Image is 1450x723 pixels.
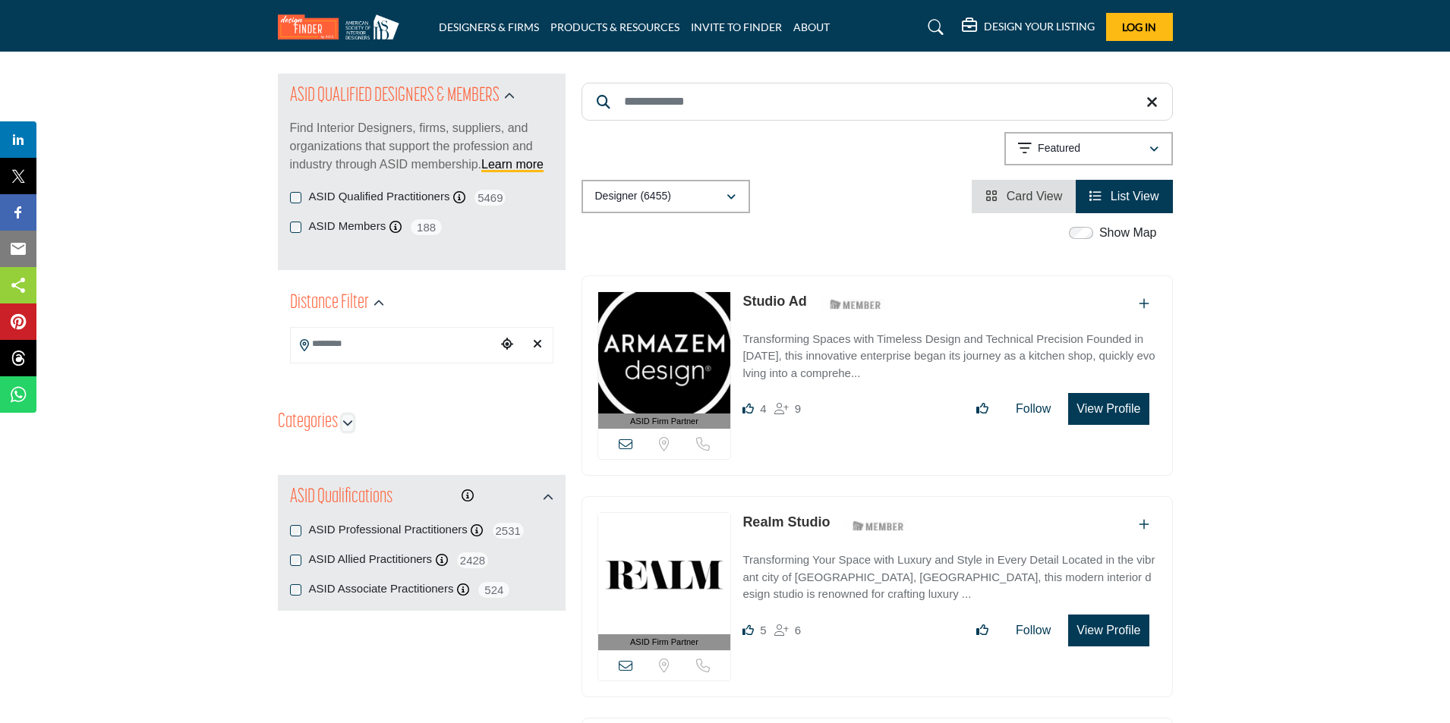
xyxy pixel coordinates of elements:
[795,402,801,415] span: 9
[481,158,544,171] a: Learn more
[1006,394,1061,424] button: Follow
[462,489,474,502] a: Information about
[439,20,539,33] a: DESIGNERS & FIRMS
[278,409,338,436] h2: Categories
[290,484,392,511] h2: ASID Qualifications
[774,400,801,418] div: Followers
[691,20,782,33] a: INVITE TO FINDER
[409,218,443,237] span: 188
[972,180,1076,213] li: Card View
[290,192,301,203] input: ASID Qualified Practitioners checkbox
[309,521,468,539] label: ASID Professional Practitioners
[1139,518,1149,531] a: Add To List
[582,180,750,213] button: Designer (6455)
[1139,297,1149,310] a: Add To List
[1068,615,1149,646] button: View Profile
[496,328,519,361] div: Choose your current location
[290,525,301,536] input: ASID Professional Practitioners checkbox
[742,514,830,530] a: Realm Studio
[742,552,1156,603] p: Transforming Your Space with Luxury and Style in Every Detail Located in the vibrant city of [GEO...
[1007,190,1063,203] span: Card View
[966,394,998,424] button: Like listing
[291,329,496,359] input: Search Location
[582,83,1173,121] input: Search Keyword
[742,512,830,533] p: Realm Studio
[309,580,454,598] label: ASID Associate Practitioners
[821,295,890,314] img: ASID Members Badge Icon
[290,222,301,233] input: ASID Members checkbox
[984,20,1095,33] h5: DESIGN YOUR LISTING
[630,636,698,649] span: ASID Firm Partner
[966,615,998,646] button: Like listing
[278,14,407,39] img: Site Logo
[595,189,671,204] p: Designer (6455)
[793,20,830,33] a: ABOUT
[290,83,500,110] h2: ASID QUALIFIED DESIGNERS & MEMBERS
[598,292,731,413] img: Studio Ad
[1004,132,1173,165] button: Featured
[473,188,507,207] span: 5469
[962,18,1095,36] div: DESIGN YOUR LISTING
[742,322,1156,382] a: Transforming Spaces with Timeless Design and Technical Precision Founded in [DATE], this innovati...
[742,331,1156,382] p: Transforming Spaces with Timeless Design and Technical Precision Founded in [DATE], this innovati...
[774,621,801,640] div: Followers
[309,551,433,568] label: ASID Allied Practitioners
[1068,393,1149,425] button: View Profile
[290,119,553,174] p: Find Interior Designers, firms, suppliers, and organizations that support the profession and indu...
[742,294,806,309] a: Studio Ad
[477,580,511,599] span: 524
[1089,190,1158,203] a: View List
[290,290,369,317] h2: Distance Filter
[598,513,731,650] a: ASID Firm Partner
[1106,13,1173,41] button: Log In
[760,402,766,415] span: 4
[462,487,474,505] div: Click to view information
[1076,180,1172,213] li: List View
[1099,224,1157,242] label: Show Map
[742,542,1156,603] a: Transforming Your Space with Luxury and Style in Every Detail Located in the vibrant city of [GEO...
[550,20,679,33] a: PRODUCTS & RESOURCES
[309,218,386,235] label: ASID Members
[1038,141,1080,156] p: Featured
[844,516,913,535] img: ASID Members Badge Icon
[598,292,731,429] a: ASID Firm Partner
[455,551,490,570] span: 2428
[491,521,525,540] span: 2531
[742,624,754,636] i: Likes
[1122,20,1156,33] span: Log In
[309,188,450,206] label: ASID Qualified Practitioners
[290,584,301,596] input: ASID Associate Practitioners checkbox
[526,328,549,361] div: Clear search location
[985,190,1062,203] a: View Card
[913,15,954,39] a: Search
[795,624,801,637] span: 6
[598,513,731,634] img: Realm Studio
[742,291,806,312] p: Studio Ad
[760,624,766,637] span: 5
[630,415,698,428] span: ASID Firm Partner
[290,555,301,566] input: ASID Allied Practitioners checkbox
[1006,615,1061,646] button: Follow
[1111,190,1159,203] span: List View
[742,403,754,414] i: Likes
